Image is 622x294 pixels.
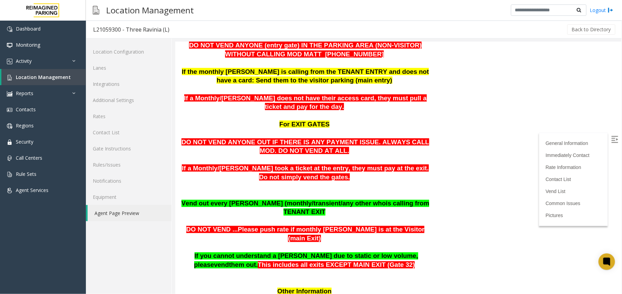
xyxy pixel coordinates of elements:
[86,173,171,189] a: Notifications
[608,7,613,14] img: logout
[86,189,171,205] a: Equipment
[7,188,12,193] img: 'icon'
[7,26,254,42] span: If the monthly [PERSON_NAME] is calling from the TENANT ENTRY and does not have a card: Send them...
[1,69,86,85] a: Location Management
[102,246,156,253] span: Other Information
[370,111,414,116] a: Immediately Contact
[93,25,169,34] div: L21059300 - Three Ravinia (L)
[16,122,34,129] span: Regions
[104,79,154,86] span: For EXIT GATES
[370,123,406,128] a: Rate Information
[7,123,12,129] img: 'icon'
[16,155,42,161] span: Call Centers
[115,193,146,200] span: main Exit)
[370,159,405,164] a: Common Issues
[7,43,12,48] img: 'icon'
[16,138,33,145] span: Security
[16,42,40,48] span: Monitoring
[436,94,443,101] img: Open/Close Sidebar Menu
[370,99,413,104] a: General Information
[7,123,253,139] span: If a Monthly/[PERSON_NAME] took a ticket at the entry, they must pay at the exit. Do not simply v...
[16,187,48,193] span: Agent Services
[39,219,54,227] span: vend
[86,92,171,108] a: Additional Settings
[370,135,396,140] a: Contact List
[590,7,613,14] a: Logout
[16,74,71,80] span: Location Management
[16,106,36,113] span: Contacts
[370,147,390,152] a: Vend List
[19,211,243,227] span: If you cannot understand a [PERSON_NAME] due to static or low volume, please
[16,171,36,177] span: Rule Sets
[6,97,254,113] span: DO NOT VEND ANYONE OUT IF THERE IS ANY PAYMENT ISSUE. ALWAYS CALL MOD. DO NOT VEND AT ALL.
[16,25,41,32] span: Dashboard
[16,58,32,64] span: Activity
[7,139,12,145] img: 'icon'
[370,171,388,176] a: Pictures
[567,24,615,35] button: Back to Directory
[7,172,12,177] img: 'icon'
[86,76,171,92] a: Integrations
[7,59,12,64] img: 'icon'
[7,75,12,80] img: 'icon'
[86,157,171,173] a: Rules/Issues
[86,60,171,76] a: Lanes
[11,184,249,200] span: DO NOT VEND ...Please push rate if monthly [PERSON_NAME] is at the Visitor (
[88,205,171,221] a: Agent Page Preview
[93,2,99,19] img: pageIcon
[54,219,82,227] span: them out.
[86,44,171,60] a: Location Configuration
[16,90,33,97] span: Reports
[103,2,197,19] h3: Location Management
[9,53,252,69] span: If a Monthly/[PERSON_NAME] does not have their access card, they must pull a ticket and pay for t...
[86,140,171,157] a: Gate Instructions
[7,26,12,32] img: 'icon'
[82,219,240,227] span: This includes all exits EXCEPT MAIN EXIT (Gate 32)
[7,107,12,113] img: 'icon'
[7,91,12,97] img: 'icon'
[7,156,12,161] img: 'icon'
[6,158,211,165] span: Vend out every [PERSON_NAME] (monthly/transient/any other who
[86,108,171,124] a: Rates
[86,124,171,140] a: Contact List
